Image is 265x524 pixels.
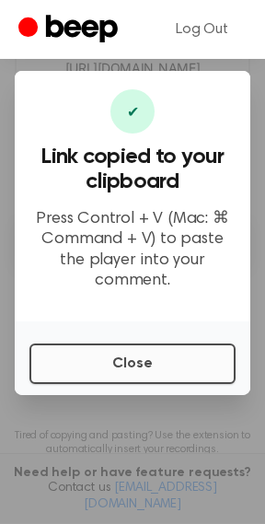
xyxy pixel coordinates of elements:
p: Press Control + V (Mac: ⌘ Command + V) to paste the player into your comment. [29,209,236,292]
a: Beep [18,12,122,48]
div: ✔ [110,89,155,134]
h3: Link copied to your clipboard [29,145,236,194]
a: Log Out [157,7,247,52]
button: Close [29,344,236,384]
